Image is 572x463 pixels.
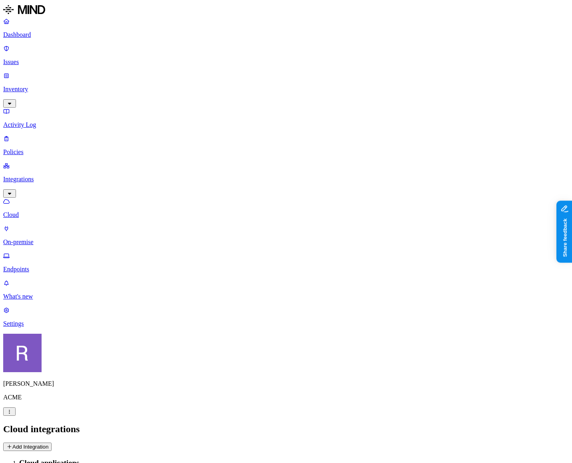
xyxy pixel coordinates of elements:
a: Integrations [3,162,569,196]
a: Inventory [3,72,569,106]
a: Issues [3,45,569,66]
button: Add Integration [3,443,52,451]
p: ACME [3,394,569,401]
img: MIND [3,3,45,16]
p: Cloud [3,211,569,218]
p: Inventory [3,86,569,93]
a: Dashboard [3,18,569,38]
a: Activity Log [3,108,569,128]
h2: Cloud integrations [3,424,569,435]
p: Integrations [3,176,569,183]
a: Settings [3,307,569,327]
p: On-premise [3,239,569,246]
a: What's new [3,279,569,300]
p: Activity Log [3,121,569,128]
a: Cloud [3,198,569,218]
p: What's new [3,293,569,300]
p: Dashboard [3,31,569,38]
a: Endpoints [3,252,569,273]
p: Issues [3,58,569,66]
p: Endpoints [3,266,569,273]
a: On-premise [3,225,569,246]
p: Settings [3,320,569,327]
a: MIND [3,3,569,18]
img: Rich Thompson [3,334,42,372]
a: Policies [3,135,569,156]
p: Policies [3,148,569,156]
